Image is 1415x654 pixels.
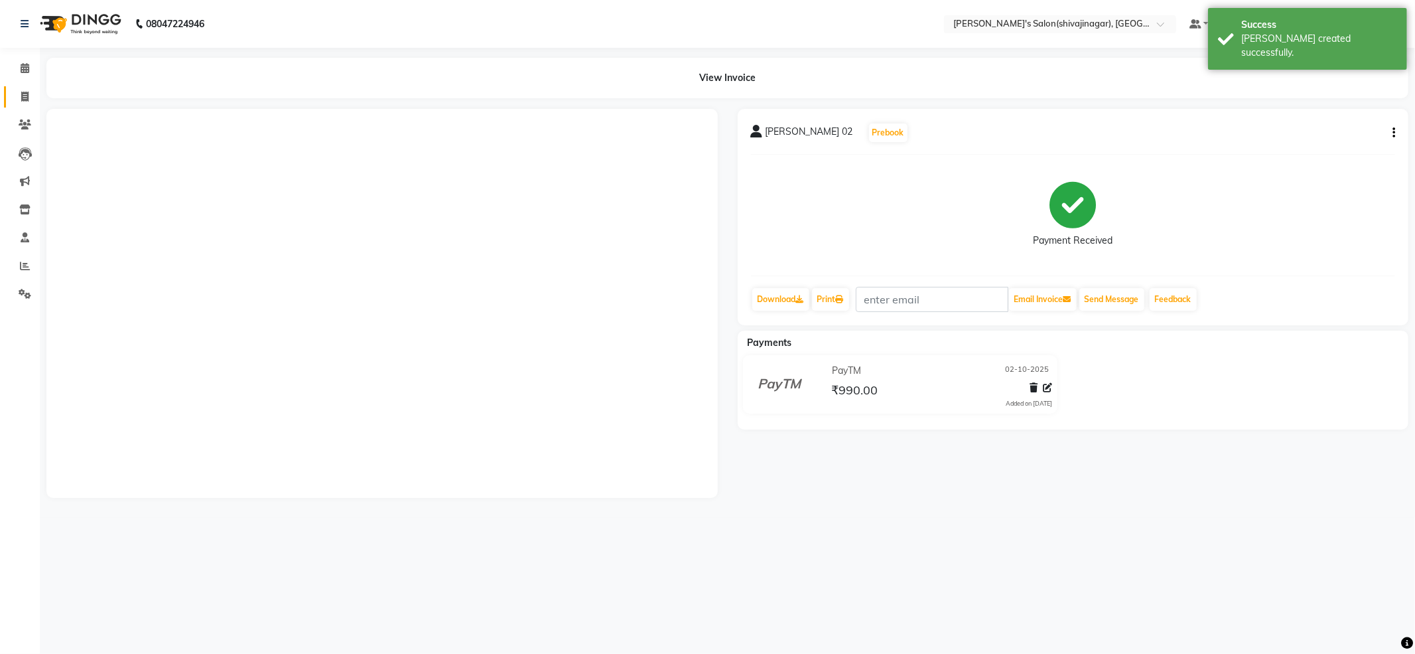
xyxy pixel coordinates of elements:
[1005,364,1049,378] span: 02-10-2025
[1033,234,1112,248] div: Payment Received
[812,288,849,311] a: Print
[1150,288,1197,311] a: Feedback
[833,364,862,378] span: PayTM
[1241,32,1397,60] div: Bill created successfully.
[869,123,908,142] button: Prebook
[46,58,1408,98] div: View Invoice
[34,5,125,42] img: logo
[146,5,204,42] b: 08047224946
[1006,399,1052,408] div: Added on [DATE]
[766,125,853,143] span: [PERSON_NAME] 02
[832,382,878,401] span: ₹990.00
[752,288,809,311] a: Download
[1079,288,1144,311] button: Send Message
[1009,288,1077,311] button: Email Invoice
[1241,18,1397,32] div: Success
[748,337,792,349] span: Payments
[856,287,1008,312] input: enter email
